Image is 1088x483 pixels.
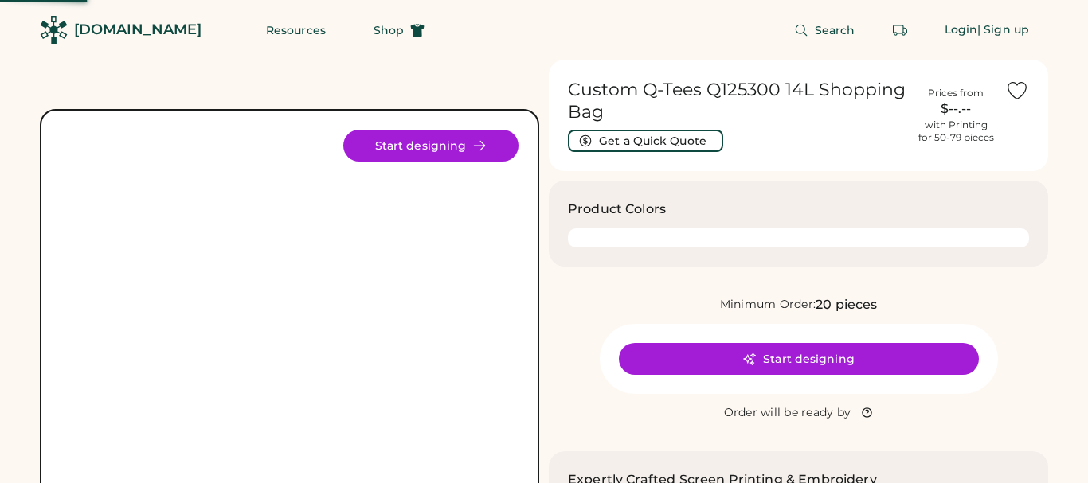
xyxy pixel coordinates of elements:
button: Start designing [619,343,979,375]
div: 20 pieces [816,295,877,314]
div: $--.-- [916,99,996,119]
button: Resources [247,14,345,46]
div: Prices from [928,87,984,99]
button: Get a Quick Quote [568,130,723,152]
button: Search [775,14,875,46]
button: Shop [354,14,444,46]
span: Search [815,25,855,36]
span: Shop [374,25,404,36]
div: | Sign up [977,22,1029,38]
img: Rendered Logo - Screens [40,16,68,44]
div: Login [945,22,978,38]
h3: Product Colors [568,200,666,219]
div: with Printing for 50-79 pieces [918,119,994,144]
div: Order will be ready by [724,405,851,421]
button: Retrieve an order [884,14,916,46]
div: Minimum Order: [720,297,816,313]
div: [DOMAIN_NAME] [74,20,202,40]
button: Start designing [343,130,519,162]
h1: Custom Q-Tees Q125300 14L Shopping Bag [568,79,906,123]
